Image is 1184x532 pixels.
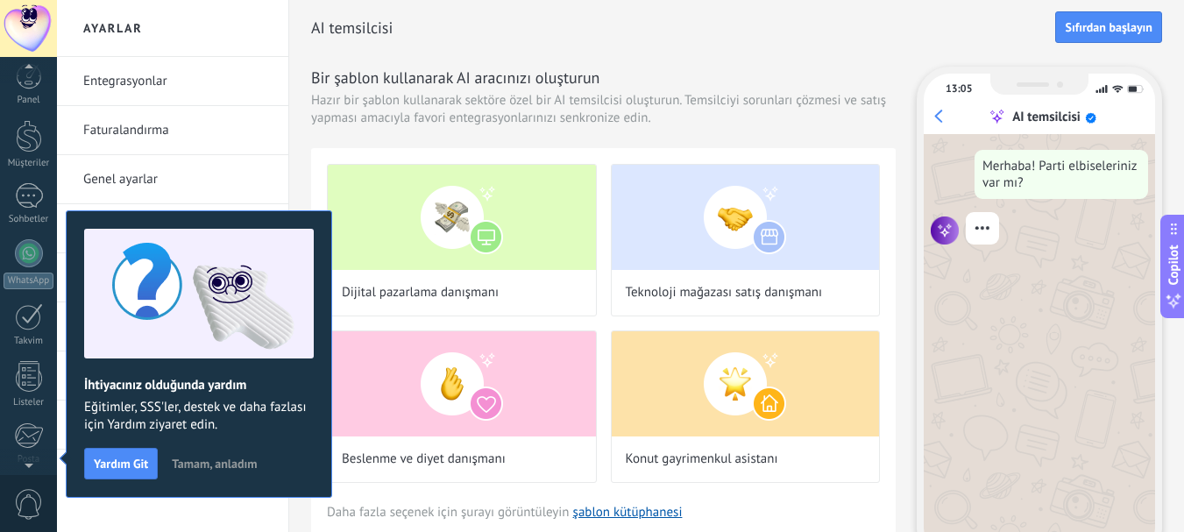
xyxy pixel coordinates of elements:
img: Teknoloji mağazası satış danışmanı [612,165,880,270]
button: Yardım Git [84,448,158,479]
span: Konut gayrimenkul asistanı [626,450,778,468]
div: AI temsilcisi [1012,109,1081,125]
img: Dijital pazarlama danışmanı [328,165,596,270]
span: Beslenme ve diyet danışmanı [342,450,506,468]
div: 13:05 [946,82,972,96]
span: Hazır bir şablon kullanarak sektöre özel bir AI temsilcisi oluşturun. Temsilciyi sorunları çözmes... [311,92,896,127]
div: Panel [4,95,54,106]
li: AI bilgi kaynakları [57,450,288,498]
span: Dijital pazarlama danışmanı [342,284,499,301]
h2: AI temsilcisi [311,11,1055,46]
div: Takvim [4,336,54,347]
a: Genel ayarlar [83,155,271,204]
div: Sohbetler [4,214,54,225]
a: şablon kütüphanesi [573,504,683,521]
div: Merhaba! Parti elbiseleriniz var mı? [975,150,1148,199]
li: Kullanıcılar [57,204,288,253]
span: Daha fazla seçenek için şurayı görüntüleyin [327,504,682,521]
div: Müşteriler [4,158,54,169]
li: Genel ayarlar [57,155,288,204]
li: Faturalandırma [57,106,288,155]
h2: İhtiyacınız olduğunda yardım [84,377,314,394]
img: Beslenme ve diyet danışmanı [328,331,596,436]
span: Copilot [1165,245,1182,285]
button: Sıfırdan başlayın [1055,11,1162,43]
a: Entegrasyonlar [83,57,271,106]
div: WhatsApp [4,273,53,289]
span: Eğitimler, SSS'ler, destek ve daha fazlası için Yardım ziyaret edin. [84,399,314,434]
img: Konut gayrimenkul asistanı [612,331,880,436]
img: agent icon [931,216,959,245]
button: Tamam, anladım [164,450,265,477]
div: Listeler [4,397,54,408]
a: Kullanıcılar [83,204,271,253]
span: Yardım Git [94,458,148,470]
span: Teknoloji mağazası satış danışmanı [626,284,823,301]
span: Tamam, anladım [172,458,257,470]
a: Faturalandırma [83,106,271,155]
li: Entegrasyonlar [57,57,288,106]
span: Sıfırdan başlayın [1065,21,1152,33]
h3: Bir şablon kullanarak AI aracınızı oluşturun [311,67,896,89]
